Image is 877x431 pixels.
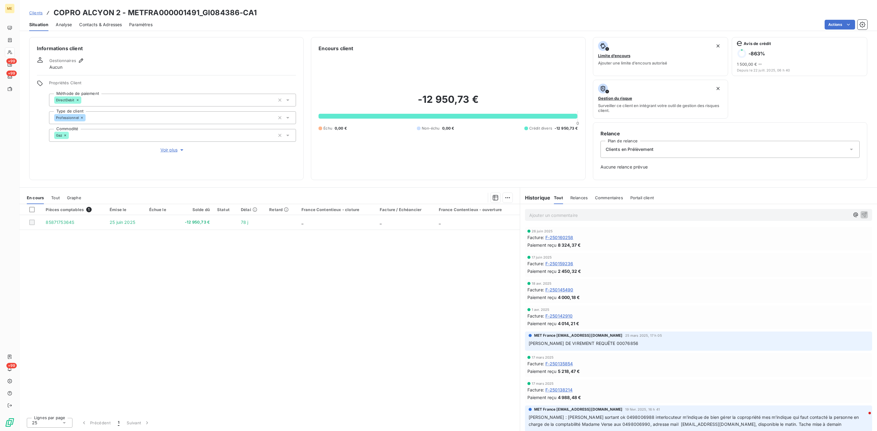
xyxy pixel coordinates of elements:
span: Contacts & Adresses [79,22,122,28]
span: +99 [6,71,17,76]
span: Paiement reçu [527,268,557,274]
div: France Contentieux - ouverture [439,207,516,212]
span: Graphe [67,195,81,200]
span: 1 [86,207,92,212]
span: F-250142910 [545,313,573,319]
button: Voir plus [49,147,296,153]
span: DirectDebit [56,98,75,102]
h3: COPRO ALCYON 2 - METFRA000001491_GI084386-CA1 [54,7,257,18]
div: France Contentieux - cloture [301,207,372,212]
h2: -12 950,73 € [319,93,578,112]
span: Gaz [56,134,62,137]
span: F-250145490 [545,287,573,293]
span: Facture : [527,287,544,293]
span: 17 mars 2025 [532,382,554,385]
span: 25 [32,420,37,426]
h6: Relance [601,130,860,137]
h6: Historique [520,194,551,201]
div: Délai [241,207,262,212]
span: Situation [29,22,48,28]
span: Relances [570,195,588,200]
div: ME [5,4,15,13]
span: _ [380,220,382,225]
span: 1 avr. 2025 [532,308,550,311]
button: Suivant [123,416,154,429]
span: Depuis le 22 juill. 2025, 06 h 40 [737,68,862,72]
span: 25 juin 2025 [110,220,135,225]
span: F-250135854 [545,360,573,367]
span: 17 juin 2025 [532,255,552,259]
h6: Encours client [319,45,353,52]
button: Précédent [77,416,114,429]
span: Facture : [527,387,544,393]
span: 4 000,18 € [558,294,580,301]
span: Gestionnaires [49,58,76,63]
span: _ [301,220,303,225]
span: 1 [118,420,119,426]
span: _ [439,220,441,225]
span: 0,00 € [442,126,454,131]
span: Tout [51,195,60,200]
span: Voir plus [160,147,185,153]
span: Facture : [527,260,544,267]
span: MET France [EMAIL_ADDRESS][DOMAIN_NAME] [534,333,623,338]
span: +99 [6,363,17,368]
span: Facture : [527,234,544,241]
input: Ajouter une valeur [81,97,86,103]
span: Paramètres [129,22,153,28]
div: Solde dû [178,207,210,212]
span: Aucune relance prévue [601,164,860,170]
div: Retard [269,207,294,212]
button: Gestion du risqueSurveiller ce client en intégrant votre outil de gestion des risques client. [593,80,728,119]
span: Échu [323,126,332,131]
span: 18 avr. 2025 [532,282,552,285]
button: 1 [114,416,123,429]
span: [PERSON_NAME] : [PERSON_NAME] sortant ok 0498006988 interlocuteur m'indique de bien gérer la copr... [529,415,860,427]
input: Ajouter une valeur [86,115,90,120]
div: Émise le [110,207,142,212]
span: Ajouter une limite d’encours autorisé [598,61,667,65]
span: 19 févr. 2025, 16 h 41 [625,408,660,411]
span: 78 j [241,220,248,225]
iframe: Intercom live chat [856,410,871,425]
span: 26 juin 2025 [532,229,553,233]
span: 5 218,47 € [558,368,580,374]
span: 4 988,48 € [558,394,581,401]
span: 0 [576,121,579,126]
span: Propriétés Client [49,80,296,89]
span: 8 324,37 € [558,242,581,248]
span: Facture : [527,360,544,367]
img: Logo LeanPay [5,418,15,427]
span: Gestion du risque [598,96,632,101]
span: Clients [29,10,43,15]
span: Professionnel [56,116,79,120]
span: Paiement reçu [527,242,557,248]
span: Surveiller ce client en intégrant votre outil de gestion des risques client. [598,103,723,113]
span: MET France [EMAIL_ADDRESS][DOMAIN_NAME] [534,407,623,412]
span: Commentaires [595,195,623,200]
span: F-250160258 [545,234,573,241]
span: Crédit divers [529,126,552,131]
span: 2 450,32 € [558,268,581,274]
span: Paiement reçu [527,294,557,301]
span: Aucun [49,64,62,70]
div: Statut [217,207,234,212]
span: Clients en Prélèvement [606,146,653,152]
span: Facture : [527,313,544,319]
span: 1 500,00 € [737,62,757,67]
span: Limite d’encours [598,53,630,58]
span: +99 [6,58,17,64]
div: Facture / Echéancier [380,207,431,212]
span: 0,00 € [335,126,347,131]
h6: -863 % [748,50,765,57]
span: F-250159236 [545,260,573,267]
a: Clients [29,10,43,16]
span: Paiement reçu [527,320,557,327]
span: Non-échu [422,126,439,131]
span: [PERSON_NAME] DE VIREMENT REQUËTE 00076856 [529,341,638,346]
button: Limite d’encoursAjouter une limite d’encours autorisé [593,37,728,76]
span: 4 014,21 € [558,320,579,327]
span: 17 mars 2025 [532,356,554,359]
button: Actions [825,20,855,30]
span: Analyse [56,22,72,28]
